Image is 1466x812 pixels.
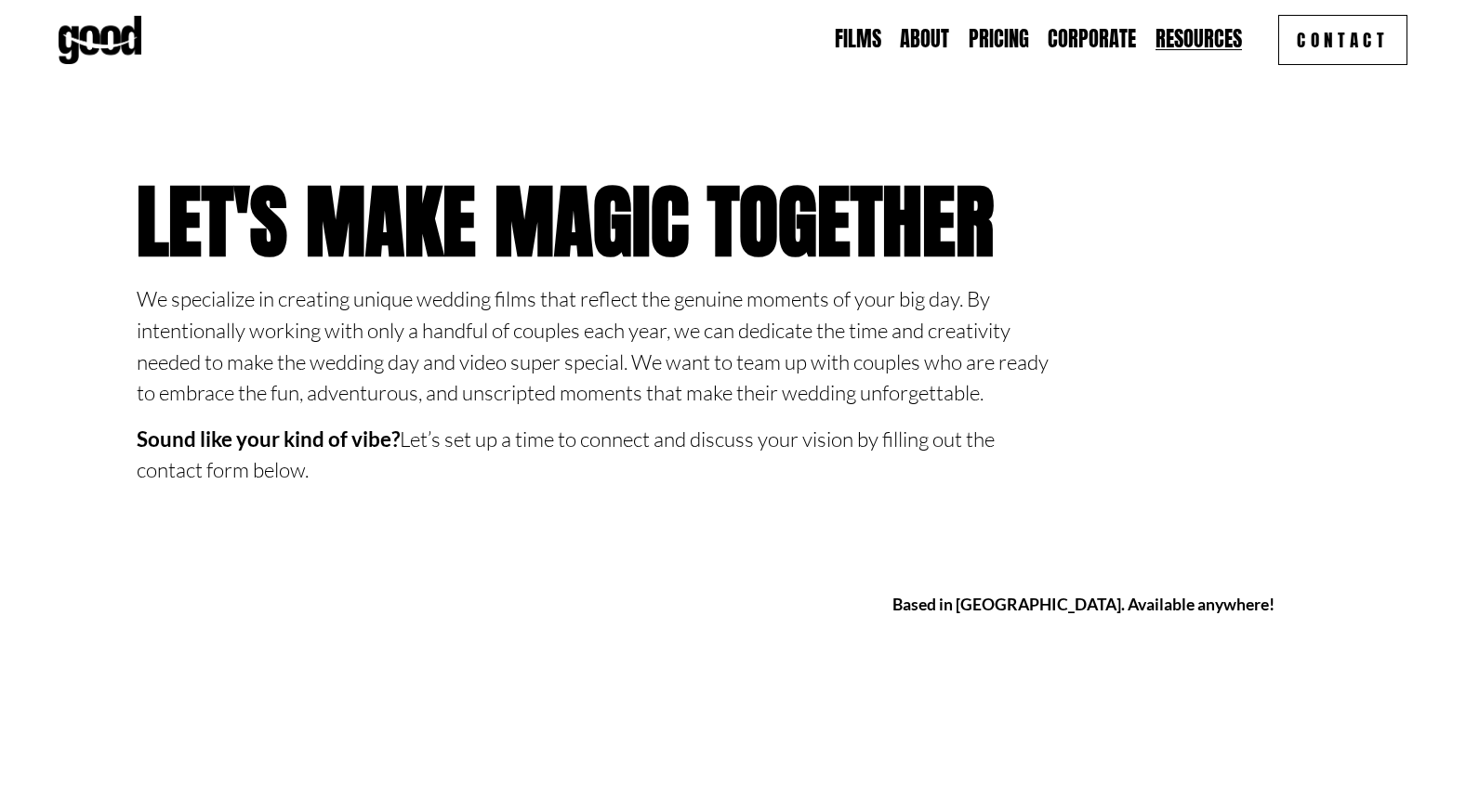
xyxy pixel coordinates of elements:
[1278,15,1407,65] a: Contact
[892,595,1274,614] strong: Based in [GEOGRAPHIC_DATA]. Available anywhere!
[900,25,949,54] a: About
[835,25,881,54] a: Films
[137,283,1055,408] p: We specialize in creating unique wedding films that reflect the genuine moments of your big day. ...
[1156,27,1242,52] span: Resources
[59,16,141,64] img: Good Feeling Films
[969,25,1029,54] a: Pricing
[137,424,1055,486] p: Let’s set up a time to connect and discuss your vision by filling out the contact form below.
[137,161,994,282] strong: Let's Make Magic Together
[1156,25,1242,54] a: folder dropdown
[137,426,400,452] strong: Sound like your kind of vibe?
[1048,25,1136,54] a: Corporate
